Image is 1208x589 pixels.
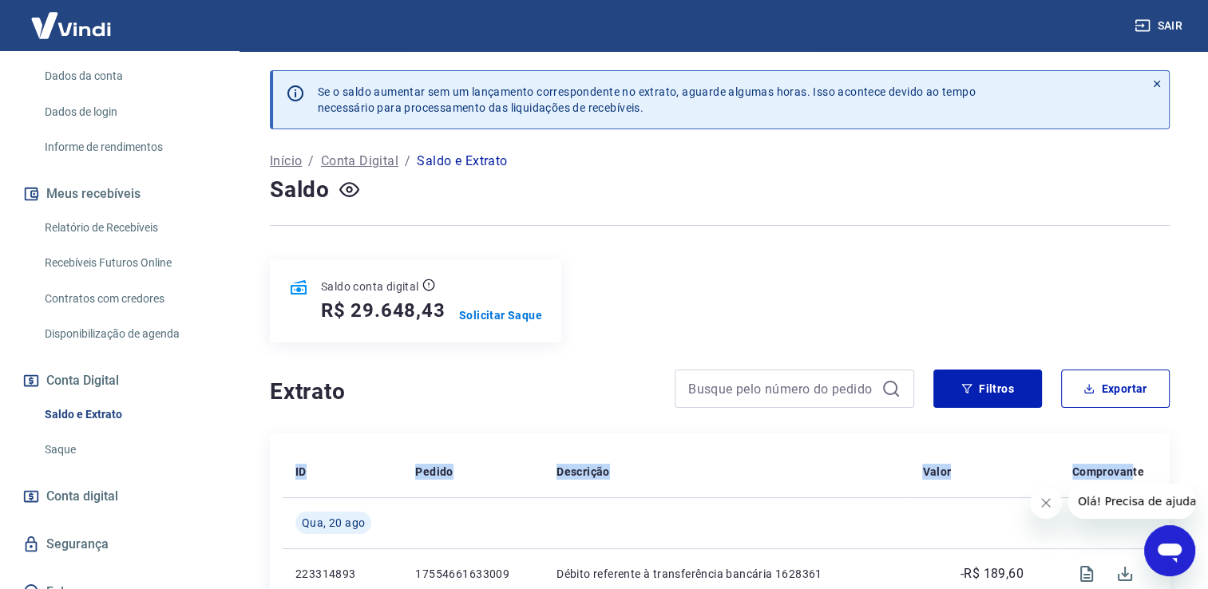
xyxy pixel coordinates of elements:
[38,318,220,350] a: Disponibilização de agenda
[556,464,610,480] p: Descrição
[295,566,390,582] p: 223314893
[318,84,976,116] p: Se o saldo aumentar sem um lançamento correspondente no extrato, aguarde algumas horas. Isso acon...
[459,307,542,323] a: Solicitar Saque
[1068,484,1195,519] iframe: Mensagem da empresa
[415,566,531,582] p: 17554661633009
[46,485,118,508] span: Conta digital
[302,515,365,531] span: Qua, 20 ago
[308,152,314,171] p: /
[38,283,220,315] a: Contratos com credores
[405,152,410,171] p: /
[38,211,220,244] a: Relatório de Recebíveis
[19,1,123,49] img: Vindi
[1030,487,1062,519] iframe: Fechar mensagem
[19,479,220,514] a: Conta digital
[556,566,897,582] p: Débito referente à transferência bancária 1628361
[38,131,220,164] a: Informe de rendimentos
[688,377,875,401] input: Busque pelo número do pedido
[270,376,655,408] h4: Extrato
[415,464,453,480] p: Pedido
[19,363,220,398] button: Conta Digital
[10,11,134,24] span: Olá! Precisa de ajuda?
[1061,370,1170,408] button: Exportar
[270,174,330,206] h4: Saldo
[295,464,307,480] p: ID
[933,370,1042,408] button: Filtros
[270,152,302,171] a: Início
[38,398,220,431] a: Saldo e Extrato
[321,279,419,294] p: Saldo conta digital
[38,60,220,93] a: Dados da conta
[960,564,1024,583] p: -R$ 189,60
[417,152,507,171] p: Saldo e Extrato
[1144,525,1195,576] iframe: Botão para abrir a janela de mensagens
[38,433,220,466] a: Saque
[38,247,220,279] a: Recebíveis Futuros Online
[19,527,220,562] a: Segurança
[922,464,951,480] p: Valor
[321,298,446,323] h5: R$ 29.648,43
[1131,11,1189,41] button: Sair
[1072,464,1144,480] p: Comprovante
[19,176,220,211] button: Meus recebíveis
[38,96,220,128] a: Dados de login
[321,152,398,171] a: Conta Digital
